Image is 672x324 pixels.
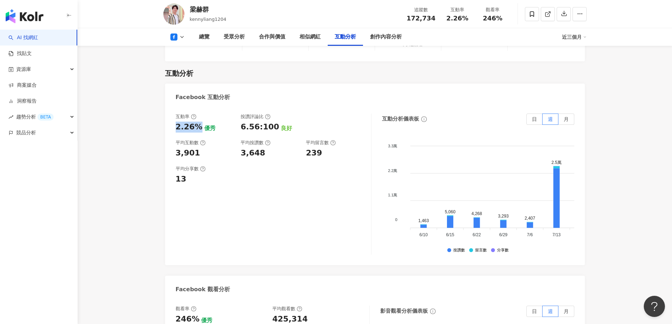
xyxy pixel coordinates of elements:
[176,174,187,185] div: 13
[204,124,216,132] div: 優秀
[532,308,537,314] span: 日
[272,306,302,312] div: 平均觀看數
[190,17,226,22] span: kennyliang1204
[190,5,226,14] div: 梁赫群
[176,140,206,146] div: 平均互動數
[548,116,553,122] span: 週
[199,33,210,41] div: 總覽
[306,140,336,146] div: 平均留言數
[16,109,54,125] span: 趨勢分析
[6,9,43,23] img: logo
[380,307,428,315] div: 影音觀看分析儀表板
[407,6,436,13] div: 追蹤數
[335,33,356,41] div: 互動分析
[499,232,508,237] tspan: 6/29
[382,115,419,123] div: 互動分析儀表板
[479,6,506,13] div: 觀看率
[241,140,271,146] div: 平均按讚數
[444,6,471,13] div: 互動率
[644,296,665,317] iframe: Help Scout Beacon - Open
[419,232,428,237] tspan: 6/10
[395,218,397,222] tspan: 0
[259,33,285,41] div: 合作與價值
[429,307,437,315] span: info-circle
[532,116,537,122] span: 日
[388,143,397,148] tspan: 3.3萬
[8,115,13,120] span: rise
[564,308,569,314] span: 月
[453,248,465,253] div: 按讚數
[420,115,428,123] span: info-circle
[446,232,454,237] tspan: 6/15
[165,68,193,78] div: 互動分析
[176,166,206,172] div: 平均分享數
[37,114,54,121] div: BETA
[241,122,279,133] div: 6.56:100
[446,15,468,22] span: 2.26%
[176,286,230,293] div: Facebook 觀看分析
[241,114,271,120] div: 按讚評論比
[163,4,184,25] img: KOL Avatar
[8,82,37,89] a: 商案媒合
[548,308,553,314] span: 週
[241,148,265,159] div: 3,648
[483,15,503,22] span: 246%
[16,125,36,141] span: 競品分析
[472,232,481,237] tspan: 6/22
[299,33,321,41] div: 相似網紅
[16,61,31,77] span: 資源庫
[552,232,561,237] tspan: 7/13
[388,193,397,197] tspan: 1.1萬
[527,232,533,237] tspan: 7/6
[564,116,569,122] span: 月
[176,114,196,120] div: 互動率
[176,122,202,133] div: 2.26%
[497,248,509,253] div: 分享數
[224,33,245,41] div: 受眾分析
[388,168,397,172] tspan: 2.2萬
[562,31,587,43] div: 近三個月
[176,306,196,312] div: 觀看率
[370,33,402,41] div: 創作內容分析
[407,14,436,22] span: 172,734
[8,50,32,57] a: 找貼文
[176,148,200,159] div: 3,901
[8,34,38,41] a: searchAI 找網紅
[281,124,292,132] div: 良好
[475,248,487,253] div: 留言數
[176,93,230,101] div: Facebook 互動分析
[8,98,37,105] a: 洞察報告
[306,148,322,159] div: 239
